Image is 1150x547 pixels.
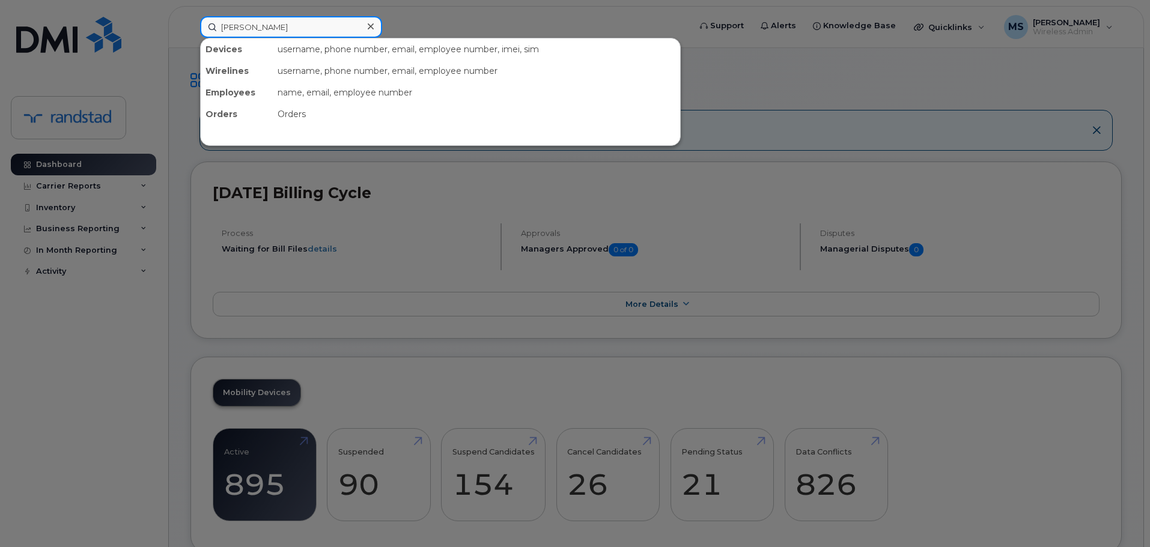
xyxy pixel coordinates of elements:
[273,60,680,82] div: username, phone number, email, employee number
[273,82,680,103] div: name, email, employee number
[201,60,273,82] div: Wirelines
[273,103,680,125] div: Orders
[201,82,273,103] div: Employees
[201,103,273,125] div: Orders
[273,38,680,60] div: username, phone number, email, employee number, imei, sim
[201,38,273,60] div: Devices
